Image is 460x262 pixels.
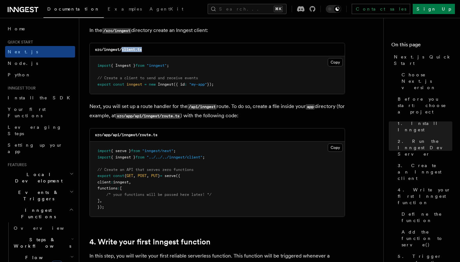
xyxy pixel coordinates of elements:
[398,120,452,133] span: 1. Install Inngest
[5,162,27,167] span: Features
[113,173,124,178] span: const
[398,96,452,115] span: Before you start: choose a project
[306,104,315,110] code: app
[165,173,176,178] span: serve
[118,186,120,190] span: :
[97,155,111,159] span: import
[8,125,62,136] span: Leveraging Steps
[398,187,452,206] span: 4. Write your first Inngest function
[208,4,287,14] button: Search...⌘K
[185,82,187,87] span: :
[395,118,452,135] a: 1. Install Inngest
[5,189,70,202] span: Events & Triggers
[147,63,167,68] span: "inngest"
[126,82,142,87] span: inngest
[97,167,194,172] span: // Create an API that serves zero functions
[126,173,133,178] span: GET
[8,95,74,100] span: Install the SDK
[176,173,180,178] span: ({
[102,28,131,34] code: /src/inngest
[47,6,100,12] span: Documentation
[11,236,71,249] span: Steps & Workflows
[144,82,147,87] span: =
[151,173,158,178] span: PUT
[149,82,156,87] span: new
[8,61,38,66] span: Node.js
[160,173,162,178] span: =
[108,6,142,12] span: Examples
[131,149,140,153] span: from
[5,121,75,139] a: Leveraging Steps
[113,82,124,87] span: const
[133,173,135,178] span: ,
[394,54,452,66] span: Next.js Quick Start
[167,63,169,68] span: ;
[391,51,452,69] a: Next.js Quick Start
[5,169,75,187] button: Local Development
[395,184,452,208] a: 4. Write your first Inngest function
[5,171,70,184] span: Local Development
[158,173,160,178] span: }
[207,82,214,87] span: });
[138,173,147,178] span: POST
[146,2,187,17] a: AgentKit
[97,186,118,190] span: functions
[113,180,129,184] span: inngest
[106,192,211,197] span: /* your functions will be passed here later! */
[135,63,144,68] span: from
[43,2,104,18] a: Documentation
[95,133,157,137] code: src/app/api/inngest/route.ts
[5,40,33,45] span: Quick start
[111,63,135,68] span: { Inngest }
[398,162,452,181] span: 3. Create an Inngest client
[89,26,345,35] p: In the directory create an Inngest client:
[120,186,122,190] span: [
[5,139,75,157] a: Setting up your app
[97,205,104,209] span: });
[173,149,176,153] span: ;
[147,155,203,159] span: "../../../inngest/client"
[5,92,75,104] a: Install the SDK
[274,6,283,12] kbd: ⌘K
[104,2,146,17] a: Examples
[203,155,205,159] span: ;
[398,138,452,157] span: 2. Run the Inngest Dev Server
[326,5,341,13] button: Toggle dark mode
[100,198,102,203] span: ,
[129,180,131,184] span: ,
[97,173,111,178] span: export
[399,208,452,226] a: Define the function
[352,4,410,14] a: Contact sales
[5,58,75,69] a: Node.js
[188,104,217,110] code: /api/inngest
[111,155,135,159] span: { inngest }
[97,149,111,153] span: import
[142,149,173,153] span: "inngest/next"
[391,41,452,51] h4: On this page
[14,226,80,231] span: Overview
[328,143,343,152] button: Copy
[97,63,111,68] span: import
[399,69,452,93] a: Choose Next.js version
[8,49,38,54] span: Next.js
[149,6,183,12] span: AgentKit
[395,135,452,160] a: 2. Run the Inngest Dev Server
[399,226,452,250] a: Add the function to serve()
[5,23,75,35] a: Home
[124,173,126,178] span: {
[147,173,149,178] span: ,
[395,160,452,184] a: 3. Create an Inngest client
[89,102,345,120] p: Next, you will set up a route handler for the route. To do so, create a file inside your director...
[97,76,198,80] span: // Create a client to send and receive events
[8,72,31,77] span: Python
[402,229,452,248] span: Add the function to serve()
[173,82,185,87] span: ({ id
[158,82,173,87] span: Inngest
[8,107,46,118] span: Your first Functions
[5,104,75,121] a: Your first Functions
[189,82,207,87] span: "my-app"
[413,4,455,14] a: Sign Up
[8,143,63,154] span: Setting up your app
[135,155,144,159] span: from
[111,149,131,153] span: { serve }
